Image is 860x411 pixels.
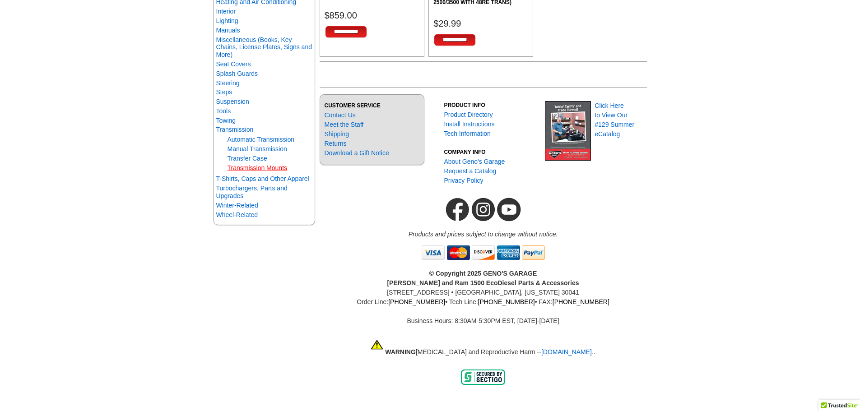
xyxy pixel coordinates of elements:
[444,158,505,165] a: About Geno's Garage
[444,101,539,109] h3: PRODUCT INFO
[444,120,494,128] a: Install Instructions
[478,298,535,305] a: [PHONE_NUMBER]
[228,164,288,171] a: Transmission Mounts
[325,10,357,20] span: $859.00
[216,60,251,68] a: Seat Covers
[216,70,258,77] a: Splash Guards
[545,101,591,161] img: Geno's Garage eCatalog
[470,192,496,227] img: Geno's Garage Instagram Link
[420,239,546,266] img: creditcards.gif
[216,175,309,182] a: T-Shirts, Caps and Other Apparel
[444,111,493,118] a: Product Directory
[595,102,634,138] a: Click Hereto View Our#129 SummereCatalog
[216,8,236,15] a: Interior
[216,117,236,124] a: Towing
[445,192,470,227] img: Geno's Garage Facebook Link
[385,348,416,356] strong: WARNING
[216,126,254,133] a: Transmission
[216,211,258,218] a: Wheel-Related
[228,136,295,143] a: Automatic Transmission
[444,167,496,175] a: Request a Catalog
[459,363,507,391] img: sectigo_secure_seal.png
[444,177,483,184] a: Privacy Policy
[320,192,647,394] div: [STREET_ADDRESS] • [GEOGRAPHIC_DATA], [US_STATE] 30041 Order Line: • Tech Line: • FAX: Business H...
[325,111,356,119] a: Contact Us
[216,79,240,87] a: Steering
[325,130,349,138] a: Shipping
[216,98,249,105] a: Suspension
[553,298,609,305] a: [PHONE_NUMBER]
[325,140,347,147] a: Returns
[388,298,445,305] a: [PHONE_NUMBER]
[216,36,312,59] a: Miscellaneous (Books, Key Chains, License Plates, Signs and More)
[433,18,461,28] span: $29.99
[228,155,267,162] a: Transfer Case
[496,192,522,227] img: Geno's Garage YouTube Channel
[216,88,232,96] a: Steps
[216,185,288,199] a: Turbochargers, Parts and Upgrades
[216,107,231,115] a: Tools
[409,231,558,238] em: Products and prices subject to change without notice.
[541,348,594,356] a: [DOMAIN_NAME].
[371,335,383,354] img: Warning PROP 65
[444,148,539,156] h3: COMPANY INFO
[216,202,258,209] a: Winter-Related
[325,149,389,157] a: Download a Gift Notice
[387,270,579,286] b: © Copyright 2025 GENO'S GARAGE [PERSON_NAME] and Ram 1500 EcoDiesel Parts & Accessories
[228,145,287,152] a: Manual Transmission
[216,17,238,24] a: Lighting
[216,27,240,34] a: Manuals
[325,102,419,110] h3: CUSTOMER SERVICE
[444,130,491,137] a: Tech Information
[325,121,364,128] a: Meet the Staff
